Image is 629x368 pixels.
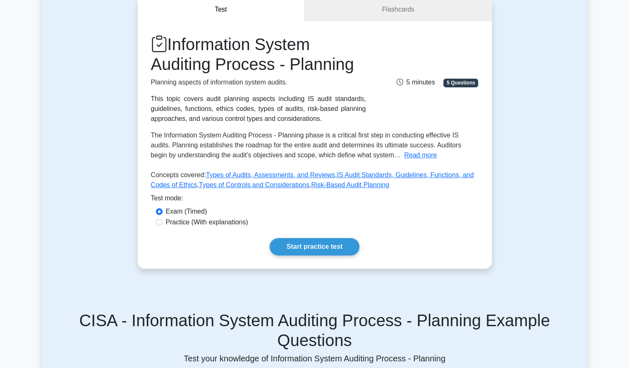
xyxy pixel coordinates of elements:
[52,354,578,363] p: Test your knowledge of Information System Auditing Process - Planning
[151,94,366,124] div: This topic covers audit planning aspects including IS audit standards, guidelines, functions, eth...
[166,217,248,227] label: Practice (With explanations)
[151,77,366,87] p: Planning aspects of information system audits.
[270,238,359,255] a: Start practice test
[311,181,389,188] a: Risk-Based Audit Planning
[151,170,478,193] p: Concepts covered: , , ,
[151,34,366,74] h1: Information System Auditing Process - Planning
[396,79,435,86] span: 5 minutes
[52,310,578,350] h5: CISA - Information System Auditing Process - Planning Example Questions
[166,207,207,216] label: Exam (Timed)
[443,79,478,87] span: 5 Questions
[151,193,478,207] div: Test mode:
[404,150,437,160] button: Read more
[206,171,335,178] a: Types of Audits, Assessments, and Reviews
[151,132,462,159] span: The Information System Auditing Process - Planning phase is a critical first step in conducting e...
[199,181,309,188] a: Types of Controls and Considerations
